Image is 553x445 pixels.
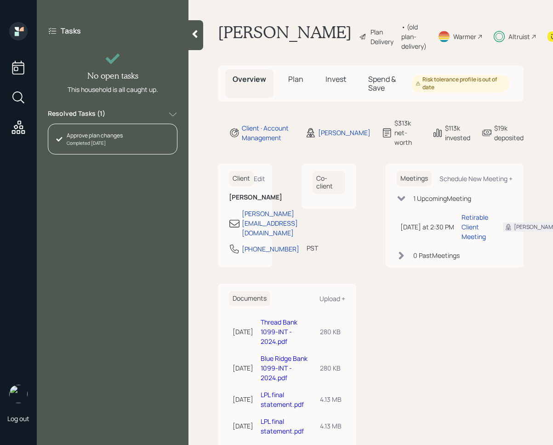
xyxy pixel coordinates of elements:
div: This household is all caught up. [68,85,158,94]
h1: [PERSON_NAME] [218,22,352,51]
div: Schedule New Meeting + [439,174,513,183]
div: 280 KB [320,327,342,337]
div: 0 Past Meeting s [413,251,460,260]
span: Plan [288,74,303,84]
div: [DATE] [233,394,253,404]
div: 280 KB [320,363,342,373]
div: $313k net-worth [394,118,421,147]
label: Resolved Tasks ( 1 ) [48,109,105,120]
div: • (old plan-delivery) [401,22,427,51]
div: Log out [7,414,29,423]
div: 4.13 MB [320,394,342,404]
div: Warmer [453,32,476,41]
div: [DATE] [233,363,253,373]
div: Plan Delivery [371,27,397,46]
div: [DATE] [233,421,253,431]
h6: Documents [229,291,270,306]
span: Spend & Save [368,74,396,93]
a: Thread Bank 1099-INT - 2024.pdf [261,318,297,346]
h6: Co-client [313,171,345,194]
a: Blue Ridge Bank 1099-INT - 2024.pdf [261,354,308,382]
img: retirable_logo.png [9,385,28,403]
div: Retirable Client Meeting [462,212,488,241]
h6: Meetings [397,171,432,186]
div: [DATE] [233,327,253,337]
div: [PERSON_NAME][EMAIL_ADDRESS][DOMAIN_NAME] [242,209,298,238]
span: Invest [325,74,346,84]
h6: Client [229,171,254,186]
div: $113k invested [445,123,470,143]
div: Client · Account Management [242,123,294,143]
span: Overview [233,74,266,84]
div: Altruist [508,32,530,41]
div: Completed [DATE] [67,140,123,147]
div: Edit [254,174,265,183]
div: 1 Upcoming Meeting [413,194,471,203]
div: [PERSON_NAME] [318,128,371,137]
a: LPL final statement.pdf [261,417,304,435]
label: Tasks [61,26,81,36]
a: LPL final statement.pdf [261,390,304,409]
div: Approve plan changes [67,131,123,140]
div: $19k deposited [494,123,524,143]
h6: [PERSON_NAME] [229,194,261,201]
div: Risk tolerance profile is out of date [416,76,505,91]
div: Upload + [319,294,345,303]
h4: No open tasks [87,71,138,81]
div: [DATE] at 2:30 PM [400,222,454,232]
div: 4.13 MB [320,421,342,431]
div: [PHONE_NUMBER] [242,244,299,254]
